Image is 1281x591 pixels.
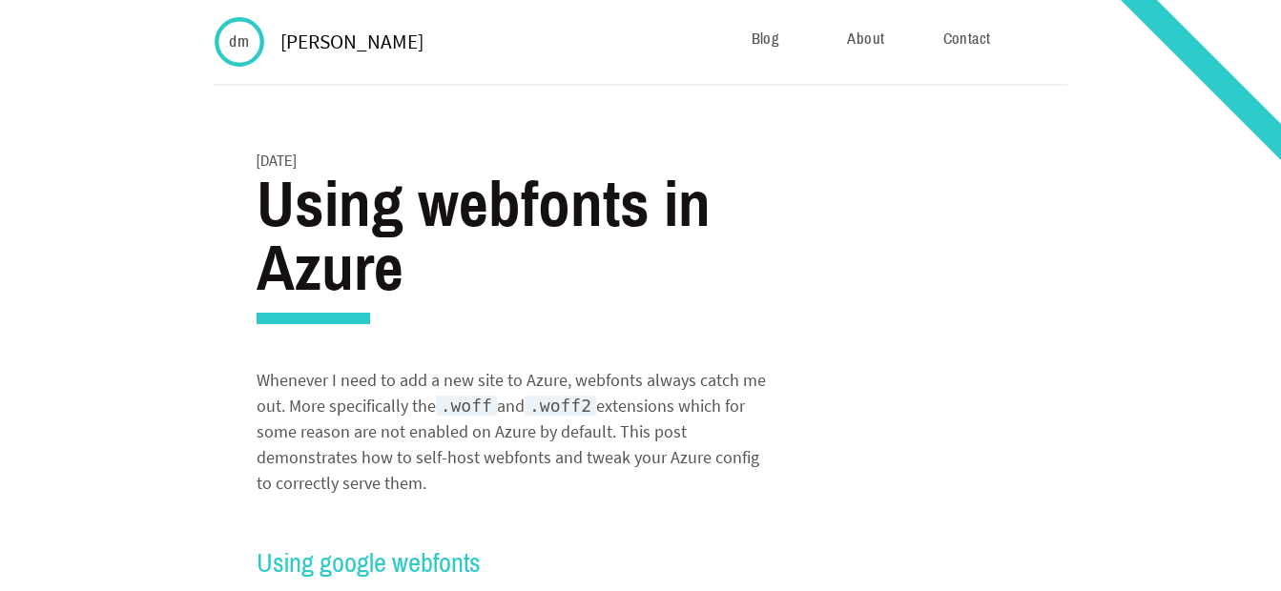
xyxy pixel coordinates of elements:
[257,367,769,496] p: Whenever I need to add a new site to Azure, webfonts always catch me out. More specifically the a...
[525,396,596,416] code: .woff2
[847,28,884,61] a: About
[257,153,297,169] span: [DATE]
[280,27,424,57] span: [PERSON_NAME]
[436,396,497,416] code: .woff
[257,543,769,584] h2: Using google webfonts
[943,28,991,61] a: Contact
[257,173,769,301] h1: Using webfonts in Azure
[229,31,250,50] text: dm
[752,28,780,61] a: Blog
